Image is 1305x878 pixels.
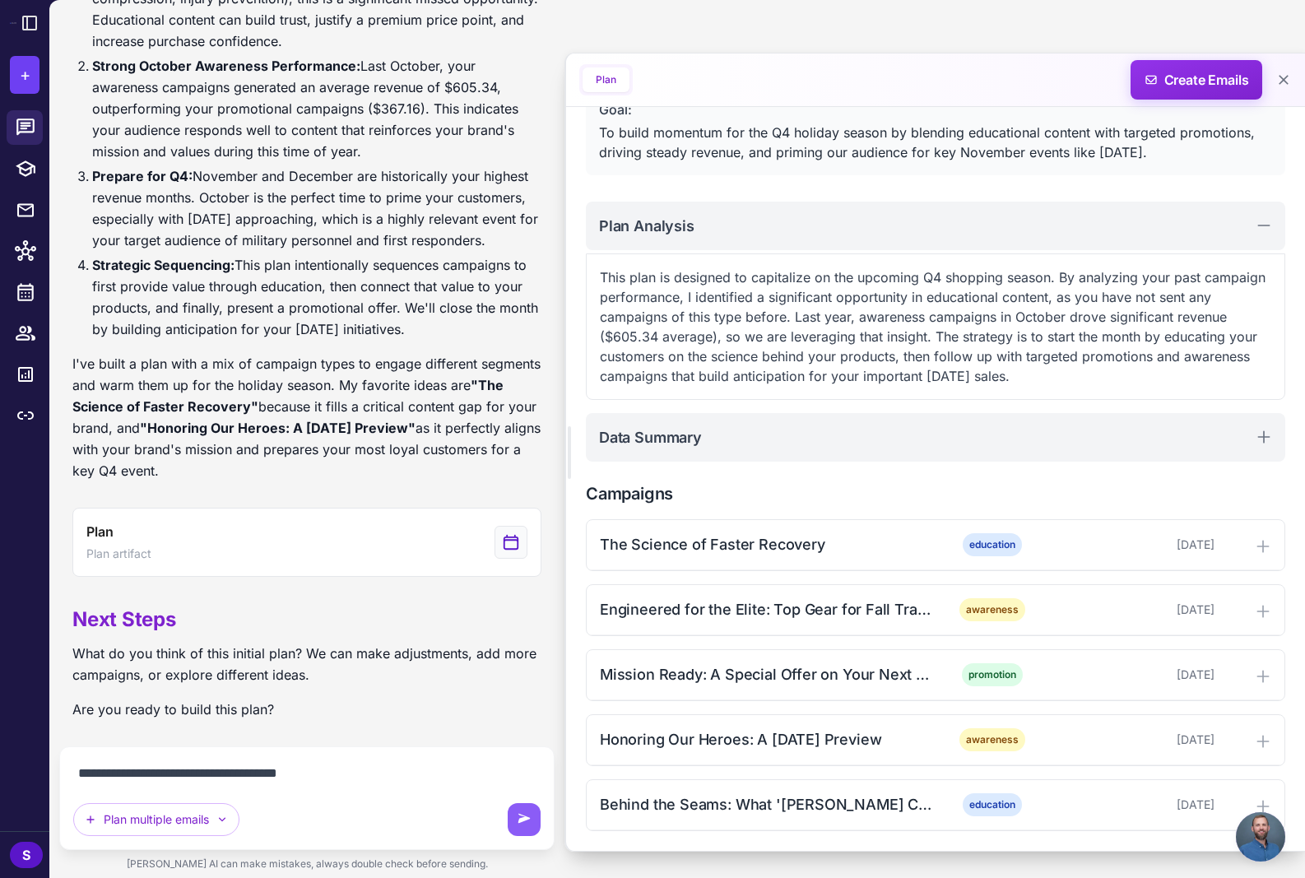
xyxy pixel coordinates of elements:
[92,165,541,251] li: November and December are historically your highest revenue months. October is the perfect time t...
[59,850,555,878] div: [PERSON_NAME] AI can make mistakes, always double check before sending.
[599,426,702,448] h2: Data Summary
[1052,536,1214,554] div: [DATE]
[140,420,416,436] strong: "Honoring Our Heroes: A [DATE] Preview"
[10,22,16,23] img: Raleon Logo
[583,67,629,92] button: Plan
[600,728,932,750] div: Honoring Our Heroes: A [DATE] Preview
[962,663,1023,686] span: promotion
[72,377,504,415] strong: "The Science of Faster Recovery"
[1052,796,1214,814] div: [DATE]
[1052,601,1214,619] div: [DATE]
[959,598,1025,621] span: awareness
[72,353,541,481] p: I've built a plan with a mix of campaign types to engage different segments and warm them up for ...
[92,254,541,340] li: This plan intentionally sequences campaigns to first provide value through education, then connec...
[72,606,541,633] h2: Next Steps
[10,56,39,94] button: +
[600,663,932,685] div: Mission Ready: A Special Offer on Your Next Order
[959,728,1025,751] span: awareness
[92,168,193,184] strong: Prepare for Q4:
[600,533,932,555] div: The Science of Faster Recovery
[599,123,1272,162] div: To build momentum for the Q4 holiday season by blending educational content with targeted promoti...
[73,803,239,836] button: Plan multiple emails
[92,55,541,162] li: Last October, your awareness campaigns generated an average revenue of $605.34, outperforming you...
[586,481,1285,506] h2: Campaigns
[20,63,30,87] span: +
[86,545,151,563] span: Plan artifact
[1052,731,1214,749] div: [DATE]
[72,508,541,577] button: View generated Plan
[92,58,360,74] strong: Strong October Awareness Performance:
[600,598,932,620] div: Engineered for the Elite: Top Gear for Fall Training
[72,699,541,720] p: Are you ready to build this plan?
[1236,812,1285,862] div: Open chat
[92,257,235,273] strong: Strategic Sequencing:
[1052,666,1214,684] div: [DATE]
[600,267,1271,386] p: This plan is designed to capitalize on the upcoming Q4 shopping season. By analyzing your past ca...
[963,793,1022,816] span: education
[600,793,932,815] div: Behind the Seams: What '[PERSON_NAME] Compliant' Means for You
[86,522,113,541] span: Plan
[1131,60,1262,100] button: Create Emails
[963,533,1022,556] span: education
[599,215,694,237] h2: Plan Analysis
[1125,60,1269,100] span: Create Emails
[72,643,541,685] p: What do you think of this initial plan? We can make adjustments, add more campaigns, or explore d...
[599,100,1272,119] div: Goal:
[10,842,43,868] div: S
